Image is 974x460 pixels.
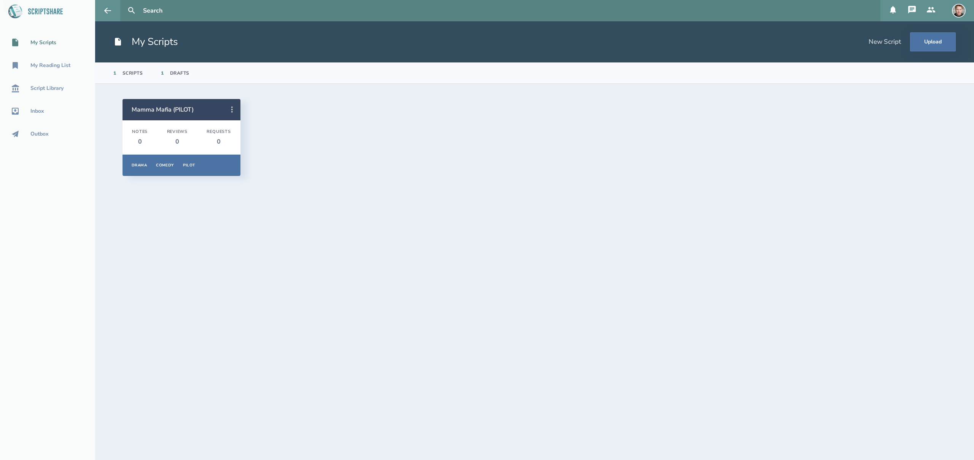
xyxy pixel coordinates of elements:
[167,137,188,146] div: 0
[30,85,64,91] div: Script Library
[910,32,956,51] button: Upload
[123,70,143,76] div: Scripts
[132,163,147,168] div: Drama
[132,137,148,146] div: 0
[113,70,116,76] div: 1
[30,62,70,69] div: My Reading List
[132,105,194,114] a: Mamma Mafia (PILOT)
[207,137,231,146] div: 0
[30,131,49,137] div: Outbox
[183,163,195,168] div: Pilot
[30,40,56,46] div: My Scripts
[167,129,188,134] div: Reviews
[113,35,178,49] h1: My Scripts
[952,4,966,18] img: user_1750438422-crop.jpg
[132,129,148,134] div: Notes
[30,108,44,114] div: Inbox
[161,70,164,76] div: 1
[869,38,901,46] div: New Script
[170,70,189,76] div: Drafts
[156,163,174,168] div: Comedy
[207,129,231,134] div: Requests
